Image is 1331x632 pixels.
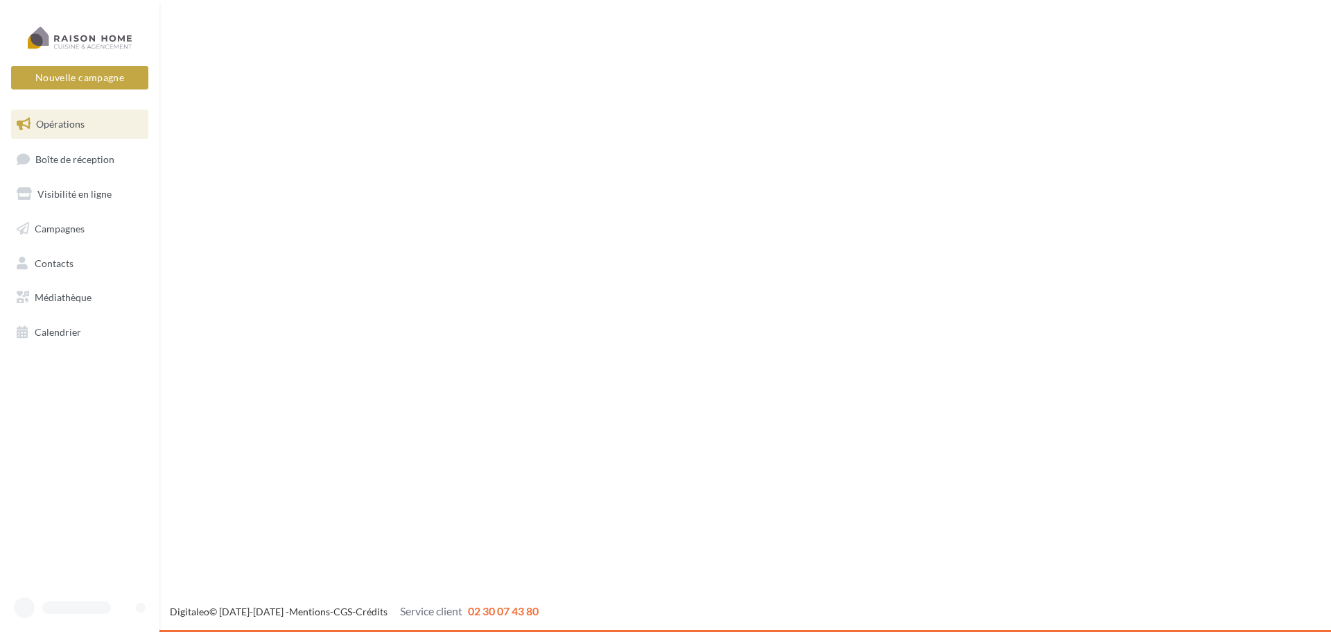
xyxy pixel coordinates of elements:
[170,606,209,617] a: Digitaleo
[333,606,352,617] a: CGS
[8,283,151,312] a: Médiathèque
[35,153,114,164] span: Boîte de réception
[8,144,151,174] a: Boîte de réception
[289,606,330,617] a: Mentions
[36,118,85,130] span: Opérations
[8,249,151,278] a: Contacts
[35,326,81,338] span: Calendrier
[8,214,151,244] a: Campagnes
[356,606,388,617] a: Crédits
[8,318,151,347] a: Calendrier
[35,257,73,268] span: Contacts
[35,291,92,303] span: Médiathèque
[37,188,112,200] span: Visibilité en ligne
[35,223,85,234] span: Campagnes
[468,604,539,617] span: 02 30 07 43 80
[11,66,148,89] button: Nouvelle campagne
[8,110,151,139] a: Opérations
[400,604,462,617] span: Service client
[8,180,151,209] a: Visibilité en ligne
[170,606,539,617] span: © [DATE]-[DATE] - - -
